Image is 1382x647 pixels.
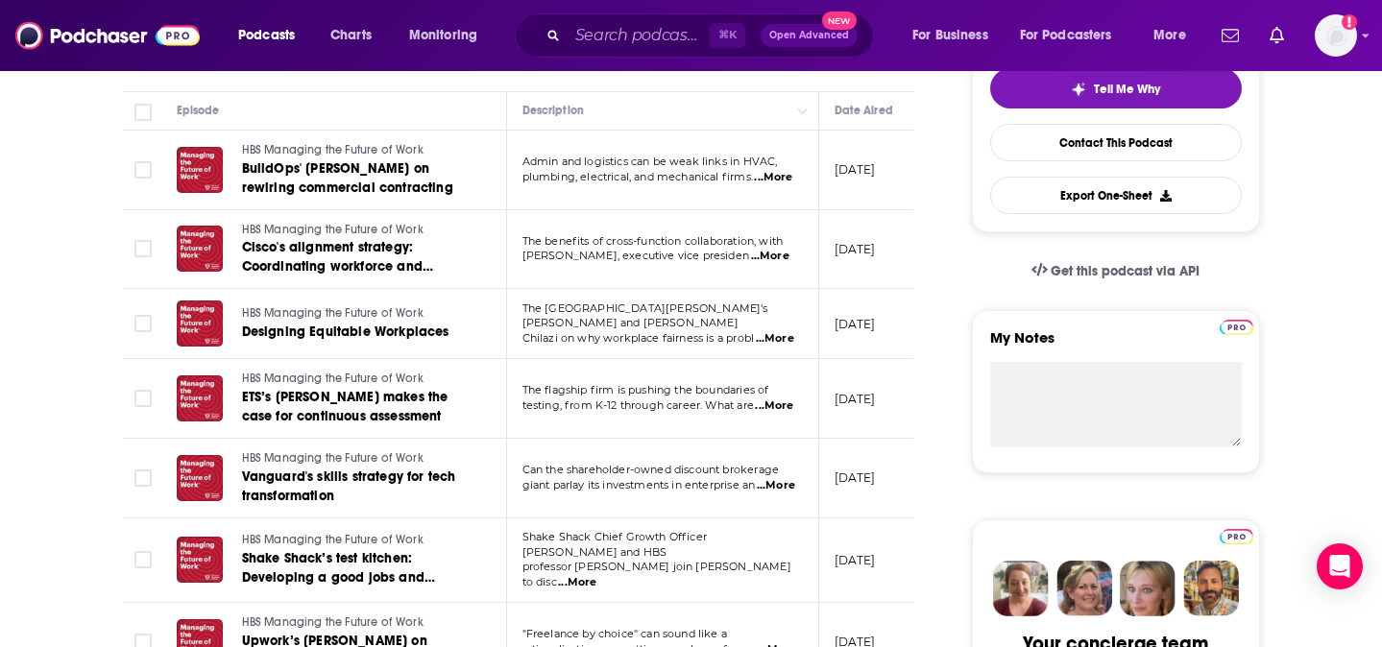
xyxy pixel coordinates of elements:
button: open menu [1007,20,1140,51]
span: Logged in as SolComms [1315,14,1357,57]
span: ...More [755,398,793,414]
button: open menu [225,20,320,51]
span: For Podcasters [1020,22,1112,49]
p: [DATE] [835,241,876,257]
span: ...More [756,331,794,347]
span: HBS Managing the Future of Work [242,223,424,236]
svg: Add a profile image [1342,14,1357,30]
span: professor [PERSON_NAME] join [PERSON_NAME] to disc [522,560,791,588]
button: open menu [899,20,1012,51]
p: [DATE] [835,391,876,407]
span: Chilazi on why workplace fairness is a probl [522,331,755,345]
p: [DATE] [835,161,876,178]
a: Get this podcast via API [1016,248,1216,295]
span: The benefits of cross-function collaboration, with [522,234,784,248]
span: For Business [912,22,988,49]
img: tell me why sparkle [1071,82,1086,97]
img: Barbara Profile [1056,561,1112,616]
img: Sydney Profile [993,561,1049,616]
input: Search podcasts, credits, & more... [568,20,710,51]
span: Toggle select row [134,390,152,407]
a: Vanguard's skills strategy for tech transformation [242,467,473,506]
a: Show notifications dropdown [1214,19,1247,52]
span: Admin and logistics can be weak links in HVAC, [522,155,778,168]
span: Cisco's alignment strategy: Coordinating workforce and operations [242,239,433,294]
label: My Notes [990,328,1242,362]
img: Podchaser Pro [1220,320,1253,335]
span: Get this podcast via API [1051,263,1200,279]
span: "Freelance by choice" can sound like a [522,627,728,640]
a: Charts [318,20,383,51]
button: Column Actions [791,100,814,123]
a: Contact This Podcast [990,124,1242,161]
div: Date Aired [835,99,893,122]
span: HBS Managing the Future of Work [242,371,424,385]
span: ETS’s [PERSON_NAME] makes the case for continuous assessment [242,389,449,424]
span: plumbing, electrical, and mechanical firms. [522,170,753,183]
a: ETS’s [PERSON_NAME] makes the case for continuous assessment [242,388,473,426]
div: Description [522,99,584,122]
button: Open AdvancedNew [761,24,858,47]
span: Can the shareholder-owned discount brokerage [522,463,780,476]
p: [DATE] [835,552,876,568]
span: [PERSON_NAME], executive vice presiden [522,249,750,262]
span: giant parlay its investments in enterprise an [522,478,756,491]
span: HBS Managing the Future of Work [242,143,424,156]
a: HBS Managing the Future of Work [242,532,473,549]
img: Jules Profile [1120,561,1176,616]
span: Podcasts [238,22,295,49]
p: [DATE] [835,469,876,486]
span: Toggle select row [134,315,152,332]
span: Tell Me Why [1094,82,1160,97]
span: New [822,12,857,30]
button: tell me why sparkleTell Me Why [990,68,1242,108]
span: HBS Managing the Future of Work [242,451,424,465]
div: Search podcasts, credits, & more... [533,13,892,58]
a: HBS Managing the Future of Work [242,371,473,388]
span: Toggle select row [134,240,152,257]
button: Export One-Sheet [990,177,1242,214]
span: Shake Shack Chief Growth Officer [PERSON_NAME] and HBS [522,530,707,559]
a: HBS Managing the Future of Work [242,142,473,159]
a: HBS Managing the Future of Work [242,614,473,632]
span: Toggle select row [134,469,152,487]
div: Episode [177,99,220,122]
span: BuildOps' [PERSON_NAME] on rewiring commercial contracting [242,160,453,196]
a: Cisco's alignment strategy: Coordinating workforce and operations [242,238,473,276]
span: The [GEOGRAPHIC_DATA][PERSON_NAME]'s [PERSON_NAME] and [PERSON_NAME] [522,301,768,330]
img: User Profile [1315,14,1357,57]
span: Toggle select row [134,161,152,179]
span: ...More [754,170,792,185]
a: Designing Equitable Workplaces [242,323,471,342]
span: Vanguard's skills strategy for tech transformation [242,468,456,504]
button: open menu [396,20,502,51]
span: Open Advanced [769,31,849,40]
a: BuildOps' [PERSON_NAME] on rewiring commercial contracting [242,159,473,198]
span: Charts [330,22,372,49]
a: Pro website [1220,317,1253,335]
span: HBS Managing the Future of Work [242,533,424,546]
span: HBS Managing the Future of Work [242,306,424,320]
span: The flagship firm is pushing the boundaries of [522,383,769,396]
span: More [1153,22,1186,49]
span: Designing Equitable Workplaces [242,323,449,340]
a: Show notifications dropdown [1262,19,1292,52]
img: Podchaser - Follow, Share and Rate Podcasts [15,17,200,54]
div: Open Intercom Messenger [1317,543,1363,589]
span: ...More [751,249,789,264]
a: HBS Managing the Future of Work [242,450,473,467]
span: ...More [558,575,596,590]
a: Shake Shack’s test kitchen: Developing a good jobs and automation combo [242,549,473,587]
span: testing, from K-12 through career. What are [522,398,754,412]
span: ...More [757,478,795,493]
a: HBS Managing the Future of Work [242,222,473,239]
a: Pro website [1220,526,1253,544]
p: [DATE] [835,316,876,332]
span: HBS Managing the Future of Work [242,615,424,629]
span: ⌘ K [710,23,745,48]
button: Show profile menu [1315,14,1357,57]
span: Toggle select row [134,551,152,568]
img: Jon Profile [1183,561,1239,616]
span: Shake Shack’s test kitchen: Developing a good jobs and automation combo [242,550,435,605]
